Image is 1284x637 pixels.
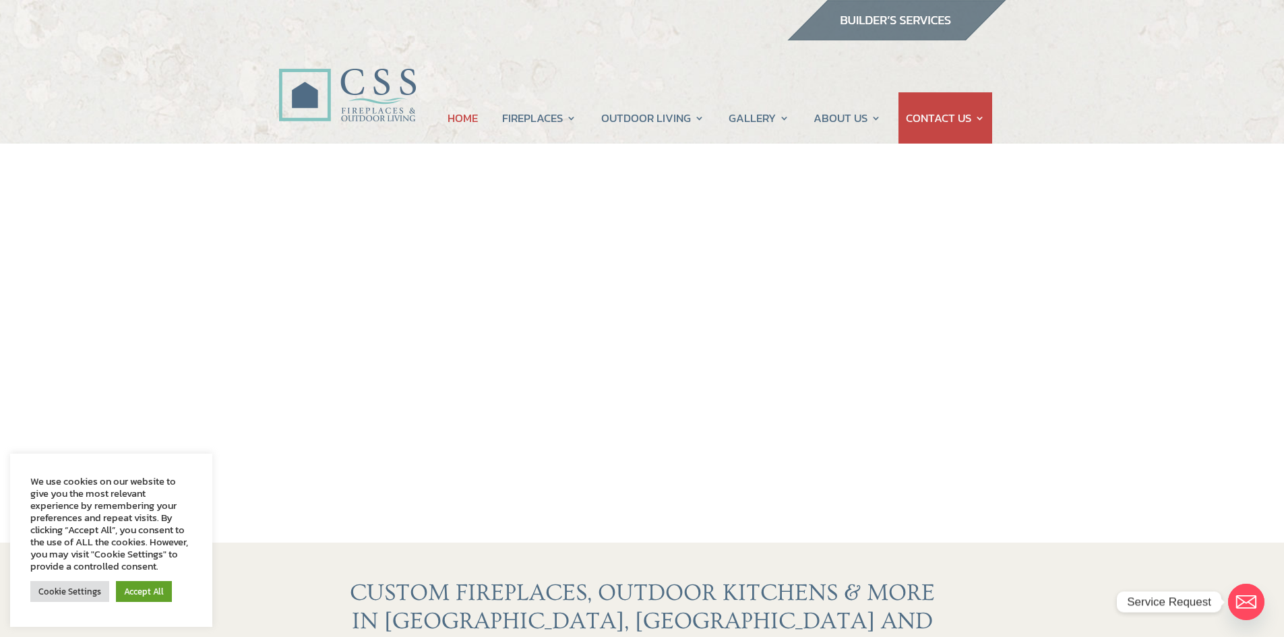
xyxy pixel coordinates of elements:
a: GALLERY [729,92,789,144]
a: ABOUT US [814,92,881,144]
a: builder services construction supply [787,28,1006,45]
a: OUTDOOR LIVING [601,92,704,144]
a: Email [1228,584,1264,620]
a: HOME [448,92,478,144]
div: We use cookies on our website to give you the most relevant experience by remembering your prefer... [30,475,192,572]
img: CSS Fireplaces & Outdoor Living (Formerly Construction Solutions & Supply)- Jacksonville Ormond B... [278,31,416,129]
a: Accept All [116,581,172,602]
a: CONTACT US [906,92,985,144]
a: Cookie Settings [30,581,109,602]
a: FIREPLACES [502,92,576,144]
